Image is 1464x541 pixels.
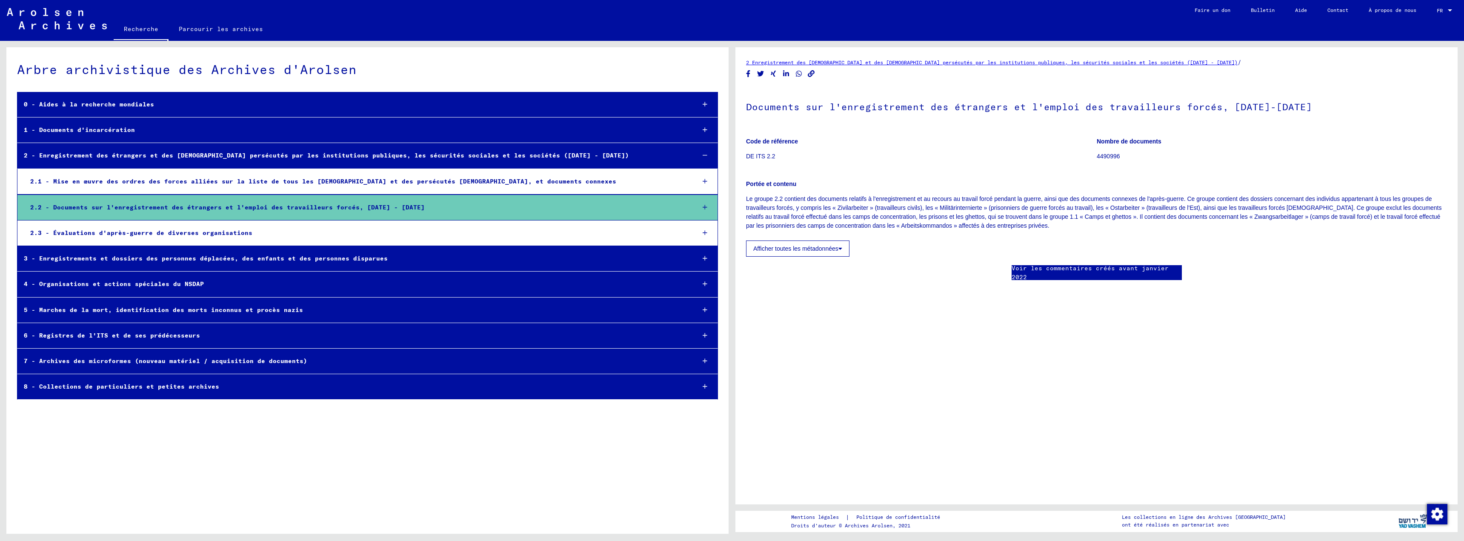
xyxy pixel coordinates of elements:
[746,59,1238,66] a: 2 Enregistrement des [DEMOGRAPHIC_DATA] et des [DEMOGRAPHIC_DATA] persécutés par les institutions...
[114,19,169,41] a: Recherche
[746,180,796,187] font: Portée et contenu
[807,69,816,79] button: Copier le lien
[756,69,765,79] button: Partager sur Twitter
[24,126,135,134] font: 1 - Documents d'incarcération
[1238,58,1241,66] font: /
[24,280,204,288] font: 4 - Organisations et actions spéciales du NSDAP
[24,332,200,339] font: 6 - Registres de l'ITS et de ses prédécesseurs
[1097,138,1161,145] font: Nombre de documents
[753,245,838,252] font: Afficher toutes les métadonnées
[746,138,798,145] font: Code de référence
[24,100,154,108] font: 0 - Aides à la recherche mondiales
[791,522,910,529] font: Droits d'auteur © Archives Arolsen, 2021
[169,19,273,39] a: Parcourir les archives
[1122,514,1286,520] font: Les collections en ligne des Archives [GEOGRAPHIC_DATA]
[24,383,219,390] font: 8 - Collections de particuliers et petites archives
[744,69,753,79] button: Partager sur Facebook
[30,177,616,185] font: 2.1 - Mise en œuvre des ordres des forces alliées sur la liste de tous les [DEMOGRAPHIC_DATA] et ...
[124,25,158,33] font: Recherche
[1012,264,1169,281] font: Voir les commentaires créés avant janvier 2022
[791,513,846,522] a: Mentions légales
[1251,7,1275,13] font: Bulletin
[782,69,791,79] button: Partager sur LinkedIn
[856,514,940,520] font: Politique de confidentialité
[1012,264,1182,282] a: Voir les commentaires créés avant janvier 2022
[24,306,303,314] font: 5 - Marches de la mort, identification des morts inconnus et procès nazis
[1295,7,1307,13] font: Aide
[7,8,107,29] img: Arolsen_neg.svg
[1097,153,1120,160] font: 4490996
[1427,504,1447,524] img: Modifier le consentement
[1369,7,1416,13] font: À propos de nous
[1327,7,1348,13] font: Contact
[746,101,1312,113] font: Documents sur l'enregistrement des étrangers et l'emploi des travailleurs forcés, [DATE]-[DATE]
[746,153,775,160] font: DE ITS 2.2
[1195,7,1230,13] font: Faire un don
[30,229,252,237] font: 2.3 - Évaluations d'après-guerre de diverses organisations
[24,152,629,159] font: 2 - Enregistrement des étrangers et des [DEMOGRAPHIC_DATA] persécutés par les institutions publiq...
[746,195,1442,229] font: Le groupe 2.2 contient des documents relatifs à l'enregistrement et au recours au travail forcé p...
[746,240,849,257] button: Afficher toutes les métadonnées
[24,255,388,262] font: 3 - Enregistrements et dossiers des personnes déplacées, des enfants et des personnes disparues
[769,69,778,79] button: Partager sur Xing
[1397,510,1429,532] img: yv_logo.png
[849,513,950,522] a: Politique de confidentialité
[846,513,849,521] font: |
[179,25,263,33] font: Parcourir les archives
[791,514,839,520] font: Mentions légales
[795,69,803,79] button: Partager sur WhatsApp
[1122,521,1229,528] font: ont été réalisés en partenariat avec
[17,61,357,77] font: Arbre archivistique des Archives d'Arolsen
[24,357,307,365] font: 7 - Archives des microformes (nouveau matériel / acquisition de documents)
[30,203,425,211] font: 2.2 - Documents sur l'enregistrement des étrangers et l'emploi des travailleurs forcés, [DATE] - ...
[1437,7,1443,14] font: FR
